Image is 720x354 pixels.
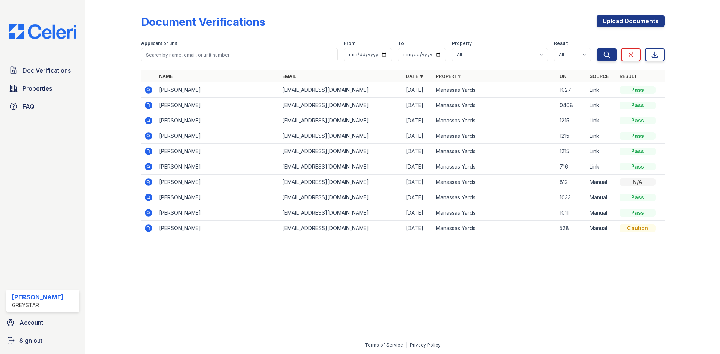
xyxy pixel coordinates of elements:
td: [PERSON_NAME] [156,221,279,236]
td: Manassas Yards [433,205,556,221]
div: Caution [619,224,655,232]
td: [PERSON_NAME] [156,82,279,98]
td: [DATE] [403,175,433,190]
td: [EMAIL_ADDRESS][DOMAIN_NAME] [279,128,403,144]
td: 716 [556,159,586,175]
td: [EMAIL_ADDRESS][DOMAIN_NAME] [279,190,403,205]
td: Manassas Yards [433,82,556,98]
td: Link [586,82,616,98]
img: CE_Logo_Blue-a8612792a0a2168367f1c8372b55b34899dd931a85d93a1a3d3e32e68fde9ad4.png [3,24,82,39]
td: Manassas Yards [433,98,556,113]
td: [EMAIL_ADDRESS][DOMAIN_NAME] [279,205,403,221]
a: Upload Documents [597,15,664,27]
td: [EMAIL_ADDRESS][DOMAIN_NAME] [279,175,403,190]
td: Link [586,98,616,113]
td: 1215 [556,113,586,128]
td: [PERSON_NAME] [156,205,279,221]
td: Manassas Yards [433,221,556,236]
td: 528 [556,221,586,236]
a: Privacy Policy [410,342,441,348]
td: [DATE] [403,159,433,175]
td: [EMAIL_ADDRESS][DOMAIN_NAME] [279,159,403,175]
span: Doc Verifications [22,66,71,75]
td: [DATE] [403,205,433,221]
div: Pass [619,194,655,201]
td: [DATE] [403,190,433,205]
label: Result [554,40,568,46]
td: [PERSON_NAME] [156,175,279,190]
td: Manassas Yards [433,113,556,128]
td: Manual [586,205,616,221]
td: [DATE] [403,128,433,144]
td: [DATE] [403,113,433,128]
td: [EMAIL_ADDRESS][DOMAIN_NAME] [279,113,403,128]
a: Terms of Service [365,342,403,348]
div: Greystar [12,302,63,309]
label: Property [452,40,472,46]
div: Pass [619,102,655,109]
td: Manassas Yards [433,159,556,175]
td: [PERSON_NAME] [156,190,279,205]
a: Email [282,73,296,79]
td: [PERSON_NAME] [156,113,279,128]
a: Account [3,315,82,330]
td: Manassas Yards [433,128,556,144]
td: [PERSON_NAME] [156,98,279,113]
td: 0408 [556,98,586,113]
td: Manual [586,221,616,236]
span: Sign out [19,336,42,345]
a: Property [436,73,461,79]
td: Manassas Yards [433,190,556,205]
div: Pass [619,148,655,155]
div: | [406,342,407,348]
div: Pass [619,86,655,94]
span: Account [19,318,43,327]
td: Link [586,128,616,144]
td: [DATE] [403,98,433,113]
td: [PERSON_NAME] [156,159,279,175]
td: [EMAIL_ADDRESS][DOMAIN_NAME] [279,221,403,236]
a: Properties [6,81,79,96]
a: Date ▼ [406,73,424,79]
div: Pass [619,209,655,217]
td: Manassas Yards [433,175,556,190]
td: [DATE] [403,221,433,236]
a: Name [159,73,172,79]
input: Search by name, email, or unit number [141,48,338,61]
td: [PERSON_NAME] [156,144,279,159]
td: 812 [556,175,586,190]
span: FAQ [22,102,34,111]
td: [DATE] [403,144,433,159]
label: To [398,40,404,46]
td: Manual [586,175,616,190]
td: 1215 [556,128,586,144]
td: Link [586,113,616,128]
a: FAQ [6,99,79,114]
td: 1215 [556,144,586,159]
div: N/A [619,178,655,186]
td: 1027 [556,82,586,98]
div: Pass [619,117,655,124]
a: Unit [559,73,571,79]
td: [PERSON_NAME] [156,128,279,144]
td: Link [586,144,616,159]
a: Sign out [3,333,82,348]
span: Properties [22,84,52,93]
a: Source [589,73,609,79]
td: 1033 [556,190,586,205]
div: Pass [619,132,655,140]
td: Manual [586,190,616,205]
label: From [344,40,355,46]
div: [PERSON_NAME] [12,293,63,302]
td: [EMAIL_ADDRESS][DOMAIN_NAME] [279,82,403,98]
td: [EMAIL_ADDRESS][DOMAIN_NAME] [279,98,403,113]
label: Applicant or unit [141,40,177,46]
td: Link [586,159,616,175]
div: Document Verifications [141,15,265,28]
td: Manassas Yards [433,144,556,159]
td: [DATE] [403,82,433,98]
td: 1011 [556,205,586,221]
td: [EMAIL_ADDRESS][DOMAIN_NAME] [279,144,403,159]
a: Result [619,73,637,79]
